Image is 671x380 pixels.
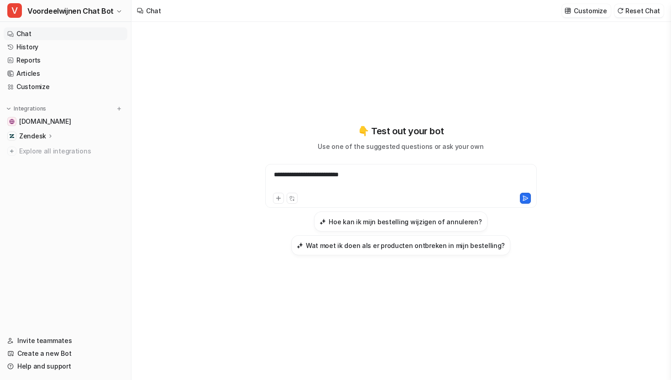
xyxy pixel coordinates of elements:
p: Customize [574,6,607,16]
img: Zendesk [9,133,15,139]
span: [DOMAIN_NAME] [19,117,71,126]
a: Reports [4,54,127,67]
a: Articles [4,67,127,80]
a: History [4,41,127,53]
span: Voordeelwijnen Chat Bot [27,5,114,17]
a: Create a new Bot [4,347,127,360]
button: Customize [562,4,610,17]
a: Customize [4,80,127,93]
a: Explore all integrations [4,145,127,158]
img: www.voordeelwijnen.nl [9,119,15,124]
span: V [7,3,22,18]
p: Integrations [14,105,46,112]
p: 👇 Test out your bot [358,124,444,138]
a: www.voordeelwijnen.nl[DOMAIN_NAME] [4,115,127,128]
a: Chat [4,27,127,40]
h3: Hoe kan ik mijn bestelling wijzigen of annuleren? [329,217,482,227]
button: Integrations [4,104,49,113]
div: Chat [146,6,161,16]
p: Use one of the suggested questions or ask your own [318,142,483,151]
img: Wat moet ik doen als er producten ontbreken in mijn bestelling? [297,242,303,249]
img: customize [565,7,571,14]
img: Hoe kan ik mijn bestelling wijzigen of annuleren? [320,218,326,225]
button: Hoe kan ik mijn bestelling wijzigen of annuleren?Hoe kan ik mijn bestelling wijzigen of annuleren? [314,211,487,232]
p: Zendesk [19,132,46,141]
button: Wat moet ik doen als er producten ontbreken in mijn bestelling?Wat moet ik doen als er producten ... [291,235,510,255]
h3: Wat moet ik doen als er producten ontbreken in mijn bestelling? [306,241,505,250]
img: expand menu [5,106,12,112]
button: Reset Chat [614,4,664,17]
img: explore all integrations [7,147,16,156]
a: Help and support [4,360,127,373]
span: Explore all integrations [19,144,124,158]
a: Invite teammates [4,334,127,347]
img: menu_add.svg [116,106,122,112]
img: reset [617,7,624,14]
